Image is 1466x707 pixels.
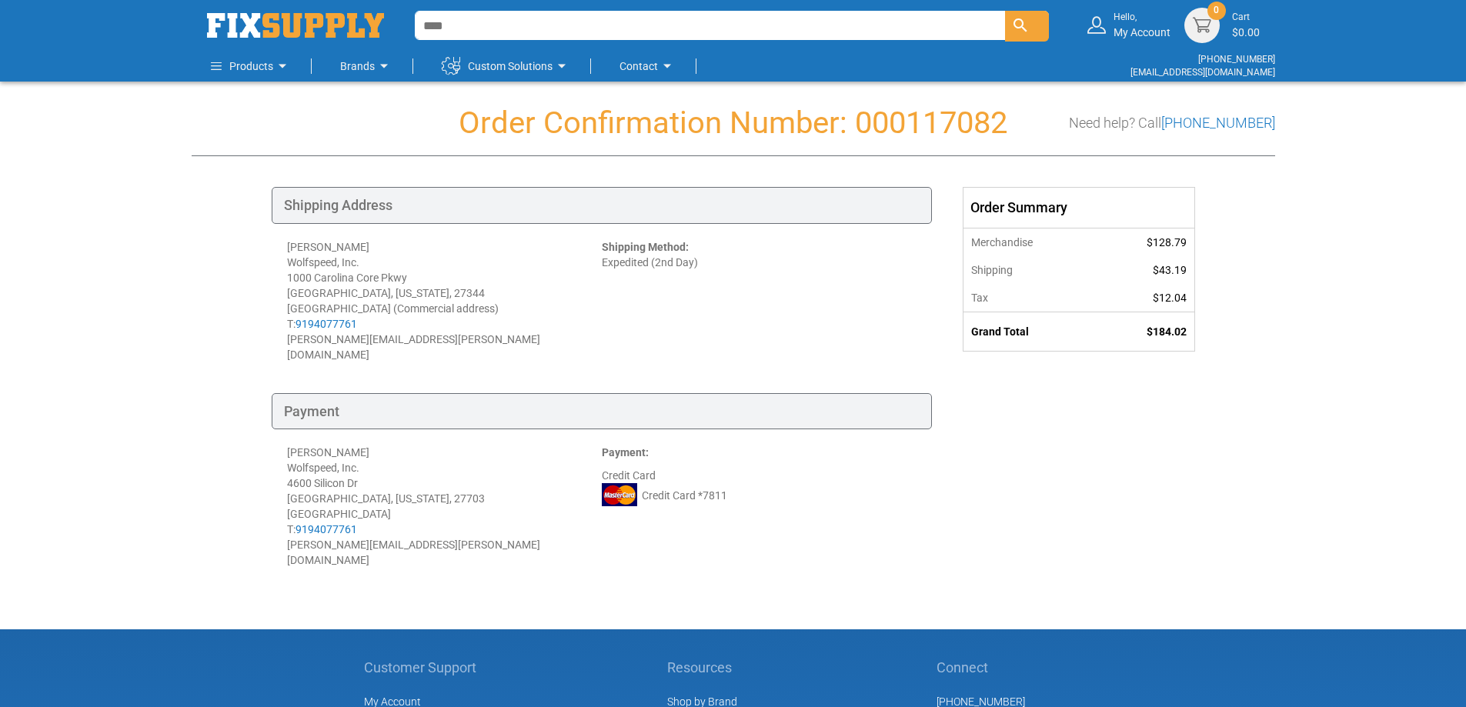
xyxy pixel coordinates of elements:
[272,187,932,224] div: Shipping Address
[287,239,602,362] div: [PERSON_NAME] Wolfspeed, Inc. 1000 Carolina Core Pkwy [GEOGRAPHIC_DATA], [US_STATE], 27344 [GEOGR...
[296,523,357,535] a: 9194077761
[1232,11,1260,24] small: Cart
[619,51,676,82] a: Contact
[602,445,917,568] div: Credit Card
[963,188,1194,228] div: Order Summary
[340,51,393,82] a: Brands
[207,13,384,38] a: store logo
[1147,236,1187,248] span: $128.79
[211,51,292,82] a: Products
[287,445,602,568] div: [PERSON_NAME] Wolfspeed, Inc. 4600 Silicon Dr [GEOGRAPHIC_DATA], [US_STATE], 27703 [GEOGRAPHIC_DA...
[642,488,727,503] span: Credit Card *7811
[602,239,917,362] div: Expedited (2nd Day)
[1214,4,1219,17] span: 0
[602,446,649,459] strong: Payment:
[296,318,357,330] a: 9194077761
[963,228,1097,256] th: Merchandise
[1161,115,1275,131] a: [PHONE_NUMBER]
[1114,11,1170,39] div: My Account
[1153,264,1187,276] span: $43.19
[1232,26,1260,38] span: $0.00
[602,241,689,253] strong: Shipping Method:
[207,13,384,38] img: Fix Industrial Supply
[272,393,932,430] div: Payment
[442,51,571,82] a: Custom Solutions
[1153,292,1187,304] span: $12.04
[937,660,1103,675] h5: Connect
[963,256,1097,284] th: Shipping
[1005,11,1049,42] button: Search
[1114,11,1170,24] small: Hello,
[364,660,485,675] h5: Customer Support
[1147,325,1187,338] span: $184.02
[1069,115,1275,131] h3: Need help? Call
[963,284,1097,312] th: Tax
[192,106,1275,140] h1: Order Confirmation Number: 000117082
[1198,54,1275,65] a: [PHONE_NUMBER]
[602,483,637,506] img: MC
[667,660,754,675] h5: Resources
[971,325,1029,338] strong: Grand Total
[1130,67,1275,78] a: [EMAIL_ADDRESS][DOMAIN_NAME]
